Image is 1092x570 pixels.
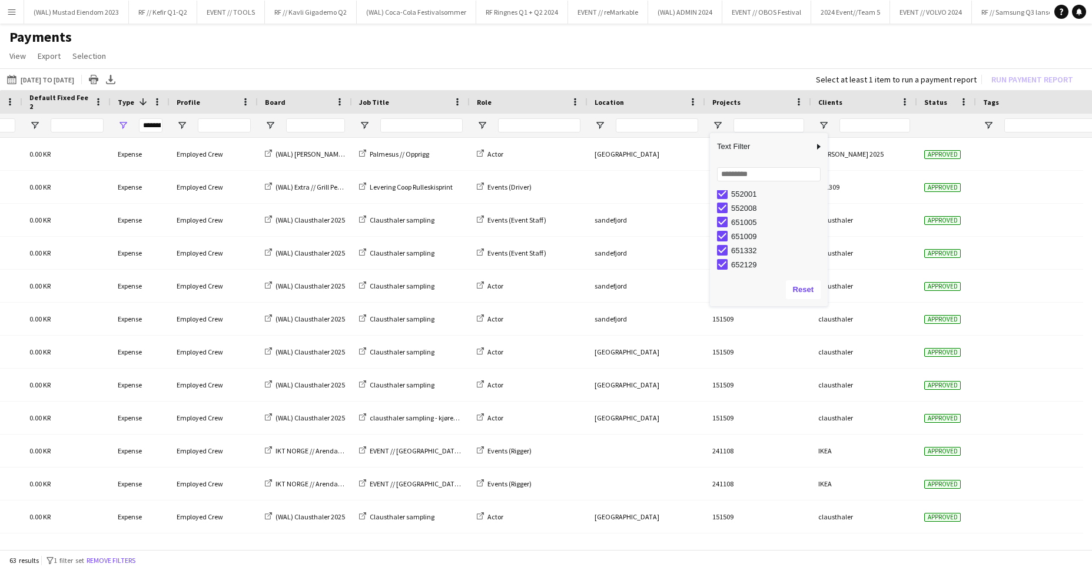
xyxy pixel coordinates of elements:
[177,120,187,131] button: Open Filter Menu
[487,413,503,422] span: Actor
[890,1,972,24] button: EVENT // VOLVO 2024
[170,138,258,170] div: Employed Crew
[265,347,345,356] a: (WAL) Clausthaler 2025
[359,512,434,521] a: Clausthaler sampling
[924,98,947,107] span: Status
[498,118,580,132] input: Role Filter Input
[487,380,503,389] span: Actor
[170,270,258,302] div: Employed Crew
[33,48,65,64] a: Export
[370,281,434,290] span: Clausthaler sampling
[924,381,961,390] span: Approved
[111,501,170,533] div: Expense
[9,51,26,61] span: View
[170,303,258,335] div: Employed Crew
[22,435,111,467] div: 0.00 KR
[370,150,429,158] span: Palmesus // Opprigg
[276,380,345,389] span: (WAL) Clausthaler 2025
[359,183,453,191] a: Levering Coop Rulleskisprint
[477,479,532,488] a: Events (Rigger)
[380,118,463,132] input: Job Title Filter Input
[476,1,568,24] button: RF Ringnes Q1 + Q2 2024
[710,137,814,157] span: Text Filter
[170,501,258,533] div: Employed Crew
[818,150,884,158] span: [PERSON_NAME] 2025
[104,72,118,87] app-action-btn: Export XLSX
[22,303,111,335] div: 0.00 KR
[276,347,345,356] span: (WAL) Clausthaler 2025
[487,446,532,455] span: Events (Rigger)
[276,150,400,158] span: (WAL) [PERSON_NAME] // Festivalsommer
[487,150,503,158] span: Actor
[487,216,546,224] span: Events (Event Staff)
[786,280,821,299] button: Reset
[731,204,824,213] div: 552008
[588,138,705,170] div: [GEOGRAPHIC_DATA]
[588,402,705,434] div: [GEOGRAPHIC_DATA]
[22,369,111,401] div: 0.00 KR
[712,380,733,389] span: 151509
[477,446,532,455] a: Events (Rigger)
[22,402,111,434] div: 0.00 KR
[265,446,354,455] a: IKT NORGE // Arendalsuka
[924,348,961,357] span: Approved
[712,98,741,107] span: Projects
[818,446,832,455] span: IKEA
[588,237,705,269] div: sandefjord
[29,120,40,131] button: Open Filter Menu
[87,72,101,87] app-action-btn: Print
[265,120,276,131] button: Open Filter Menu
[170,435,258,467] div: Employed Crew
[722,1,811,24] button: EVENT // OBOS Festival
[588,204,705,236] div: sandefjord
[359,281,434,290] a: Clausthaler sampling
[170,171,258,203] div: Employed Crew
[29,93,89,111] span: Default Fixed Fee 2
[370,216,434,224] span: Clausthaler sampling
[197,1,265,24] button: EVENT // TOOLS
[359,314,434,323] a: Clausthaler sampling
[818,512,853,521] span: clausthaler
[487,281,503,290] span: Actor
[170,336,258,368] div: Employed Crew
[712,120,723,131] button: Open Filter Menu
[731,260,824,269] div: 652129
[477,413,503,422] a: Actor
[118,98,134,107] span: Type
[487,183,532,191] span: Events (Driver)
[359,380,434,389] a: Clausthaler sampling
[51,118,104,132] input: Default Fixed Fee 2 Filter Input
[370,314,434,323] span: Clausthaler sampling
[818,479,832,488] span: IKEA
[276,281,345,290] span: (WAL) Clausthaler 2025
[72,51,106,61] span: Selection
[357,1,476,24] button: (WAL) Coca-Cola Festivalsommer
[111,171,170,203] div: Expense
[22,468,111,500] div: 0.00 KR
[24,1,129,24] button: (WAL) Mustad Eiendom 2023
[731,218,824,227] div: 651005
[712,413,733,422] span: 151509
[818,314,853,323] span: clausthaler
[118,120,128,131] button: Open Filter Menu
[276,248,345,257] span: (WAL) Clausthaler 2025
[170,369,258,401] div: Employed Crew
[22,204,111,236] div: 0.00 KR
[924,513,961,522] span: Approved
[477,512,503,521] a: Actor
[924,249,961,258] span: Approved
[983,98,999,107] span: Tags
[276,512,345,521] span: (WAL) Clausthaler 2025
[276,314,345,323] span: (WAL) Clausthaler 2025
[111,237,170,269] div: Expense
[477,98,492,107] span: Role
[170,468,258,500] div: Employed Crew
[265,413,345,422] a: (WAL) Clausthaler 2025
[477,150,503,158] a: Actor
[733,118,804,132] input: Projects Filter Input
[588,336,705,368] div: [GEOGRAPHIC_DATA]
[595,120,605,131] button: Open Filter Menu
[370,413,467,422] span: clausthaler sampling - kjørevakt
[924,315,961,324] span: Approved
[370,446,482,455] span: EVENT // [GEOGRAPHIC_DATA] // IKEA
